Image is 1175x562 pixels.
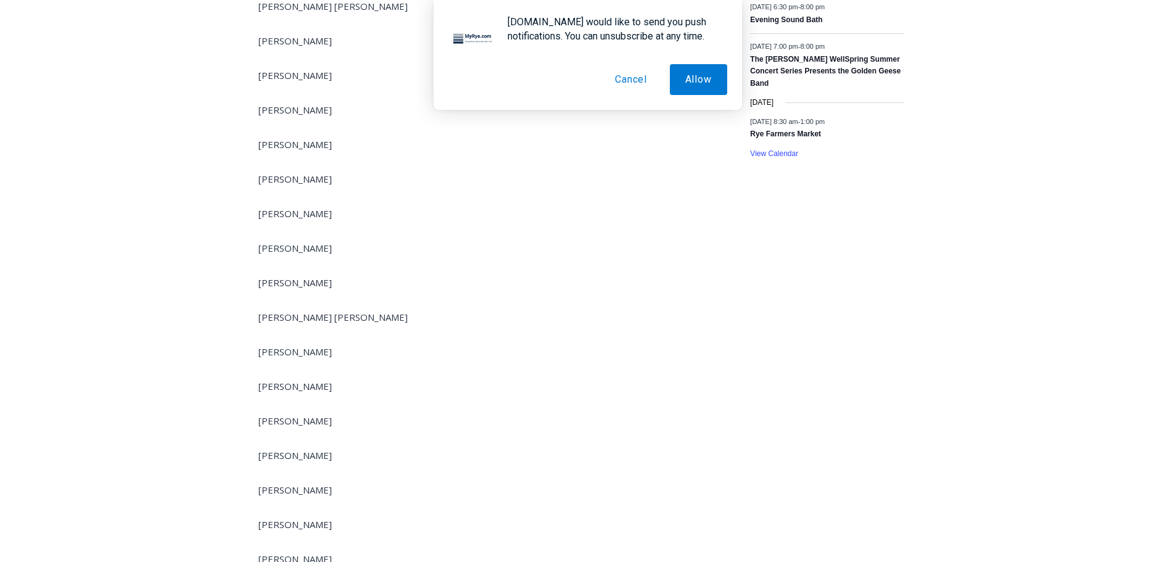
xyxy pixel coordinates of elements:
a: Open Tues. - Sun. [PHONE_NUMBER] [1,124,124,154]
span: [PERSON_NAME] [258,449,332,461]
span: [PERSON_NAME] [258,242,332,254]
span: [PERSON_NAME] [258,484,332,496]
span: [DATE] 8:30 am [750,117,798,125]
img: notification icon [448,15,498,64]
span: [PERSON_NAME] [258,415,332,427]
span: [PERSON_NAME] [258,173,332,185]
span: 1:00 pm [800,117,825,125]
a: Rye Farmers Market [750,130,821,139]
div: [DOMAIN_NAME] would like to send you push notifications. You can unsubscribe at any time. [498,15,727,43]
span: Intern @ [DOMAIN_NAME] [323,123,572,151]
h4: Book [PERSON_NAME]'s Good Humor for Your Event [376,13,429,48]
button: Cancel [600,64,662,95]
span: [PERSON_NAME] [258,345,332,358]
a: Intern @ [DOMAIN_NAME] [297,120,598,154]
span: [PERSON_NAME] [258,518,332,531]
span: [PERSON_NAME] [258,380,332,392]
span: [PERSON_NAME] [258,138,332,151]
span: [PERSON_NAME] [258,276,332,289]
span: [PERSON_NAME] [PERSON_NAME] [258,311,408,323]
div: "At the 10am stand-up meeting, each intern gets a chance to take [PERSON_NAME] and the other inte... [311,1,583,120]
div: Book [PERSON_NAME]'s Good Humor for Your Drive by Birthday [81,16,305,39]
button: Allow [670,64,727,95]
span: Open Tues. - Sun. [PHONE_NUMBER] [4,127,121,174]
a: View Calendar [750,149,798,159]
a: Book [PERSON_NAME]'s Good Humor for Your Event [366,4,445,56]
span: [PERSON_NAME] [258,104,332,116]
img: s_800_d653096d-cda9-4b24-94f4-9ae0c7afa054.jpeg [299,1,373,56]
div: "...watching a master [PERSON_NAME] chef prepare an omakase meal is fascinating dinner theater an... [126,77,175,147]
span: [PERSON_NAME] [258,207,332,220]
time: - [750,117,825,125]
